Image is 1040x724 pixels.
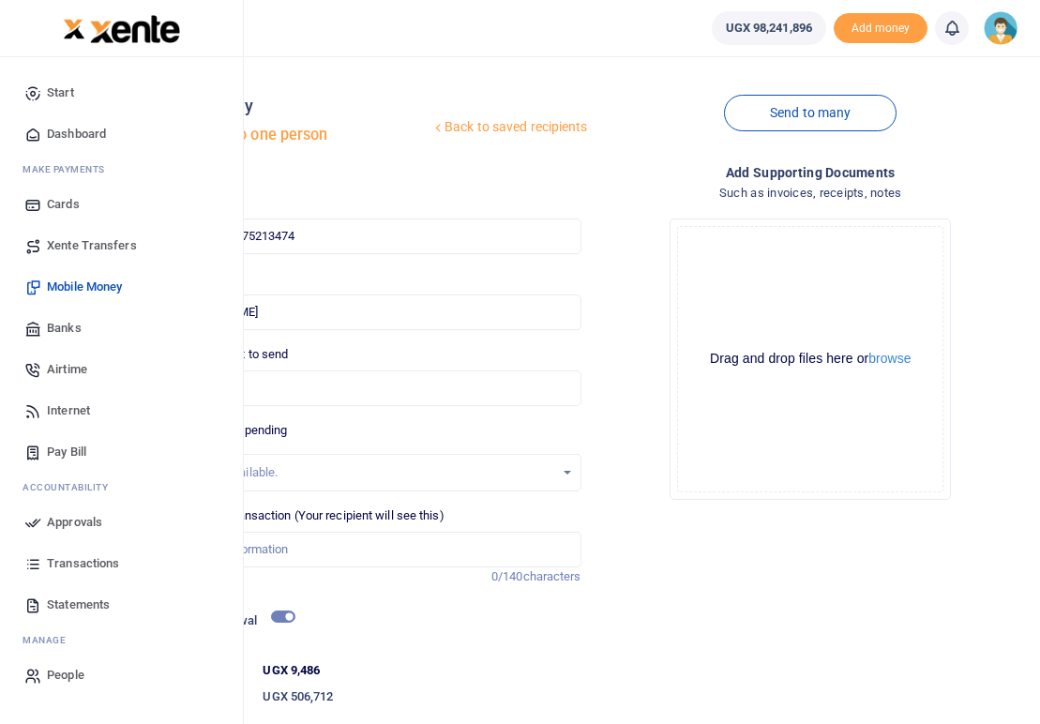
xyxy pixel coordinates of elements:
[15,584,228,626] a: Statements
[152,219,580,254] input: Enter phone number
[15,155,228,184] li: M
[15,431,228,473] a: Pay Bill
[834,20,927,34] a: Add money
[430,111,589,144] a: Back to saved recipients
[15,626,228,655] li: M
[47,554,119,573] span: Transactions
[15,72,228,113] a: Start
[166,463,553,482] div: No options available.
[263,689,580,704] h6: UGX 506,712
[47,83,74,102] span: Start
[670,219,951,500] div: File Uploader
[47,401,90,420] span: Internet
[15,543,228,584] a: Transactions
[47,125,106,143] span: Dashboard
[984,11,1025,45] a: profile-user
[15,473,228,502] li: Ac
[144,96,430,116] h4: Mobile money
[152,294,580,330] input: MTN & Airtel numbers are validated
[47,278,122,296] span: Mobile Money
[152,506,445,525] label: Memo for this transaction (Your recipient will see this)
[704,11,834,45] li: Wallet ballance
[152,532,580,567] input: Enter extra information
[37,480,108,494] span: countability
[144,126,430,144] h5: Send money to one person
[15,113,228,155] a: Dashboard
[47,666,84,685] span: People
[47,319,82,338] span: Banks
[834,13,927,44] span: Add money
[868,352,911,365] button: browse
[596,183,1025,204] h4: Such as invoices, receipts, notes
[15,655,228,696] a: People
[984,11,1017,45] img: profile-user
[726,19,812,38] span: UGX 98,241,896
[263,661,320,680] label: UGX 9,486
[15,225,228,266] a: Xente Transfers
[596,162,1025,183] h4: Add supporting Documents
[834,13,927,44] li: Toup your wallet
[15,349,228,390] a: Airtime
[90,15,181,43] img: logo-large
[491,569,523,583] span: 0/140
[32,162,105,176] span: ake Payments
[47,195,80,214] span: Cards
[152,370,580,406] input: UGX
[15,502,228,543] a: Approvals
[63,18,85,40] img: logo-small
[724,95,897,131] a: Send to many
[15,184,228,225] a: Cards
[15,266,228,308] a: Mobile Money
[15,308,228,349] a: Banks
[47,360,87,379] span: Airtime
[523,569,581,583] span: characters
[63,21,181,35] a: logo-small logo-large logo-large
[678,350,942,368] div: Drag and drop files here or
[15,390,228,431] a: Internet
[47,596,110,614] span: Statements
[47,443,86,461] span: Pay Bill
[47,513,102,532] span: Approvals
[47,236,137,255] span: Xente Transfers
[712,11,826,45] a: UGX 98,241,896
[32,633,67,647] span: anage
